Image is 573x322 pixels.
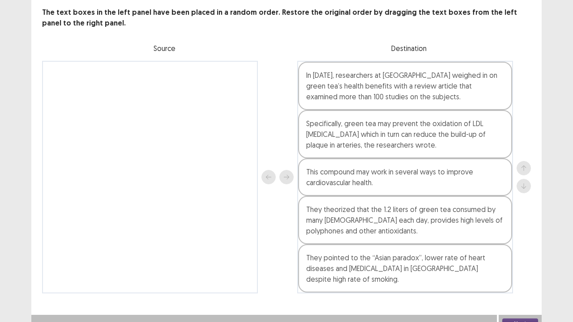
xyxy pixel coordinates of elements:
[298,158,512,196] div: This compound may work in several ways to improve cardiovascular health.
[298,244,512,292] div: They pointed to the “Asian paradox”, lower rate of heart diseases and [MEDICAL_DATA] in [GEOGRAPH...
[286,43,531,54] p: Destination
[42,7,531,29] p: The text boxes in the left panel have been placed in a random order. Restore the original order b...
[42,43,286,54] p: Source
[298,196,512,244] div: They theorized that the 1.2 liters of green tea consumed by many [DEMOGRAPHIC_DATA] each day, pro...
[298,110,512,158] div: Specifically, green tea may prevent the oxidation of LDL [MEDICAL_DATA] which in turn can reduce ...
[298,62,512,110] div: In [DATE], researchers at [GEOGRAPHIC_DATA] weighed in on green tea’s health benefits with a revi...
